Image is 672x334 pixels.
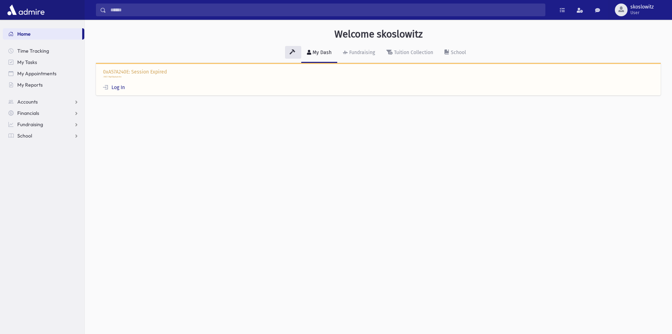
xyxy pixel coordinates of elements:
div: My Dash [311,49,332,55]
img: AdmirePro [6,3,46,17]
span: Time Tracking [17,48,49,54]
div: School [449,49,466,55]
span: Fundraising [17,121,43,128]
a: School [439,43,472,63]
div: Tuition Collection [393,49,433,55]
span: My Tasks [17,59,37,65]
a: Tuition Collection [381,43,439,63]
p: /WGT/WgtDisplayIndex [103,76,654,78]
a: Fundraising [3,119,84,130]
h3: Welcome skoslowitz [334,28,423,40]
span: Accounts [17,99,38,105]
a: Accounts [3,96,84,107]
a: School [3,130,84,141]
a: Log In [103,84,125,90]
span: User [630,10,654,16]
a: My Reports [3,79,84,90]
a: Fundraising [337,43,381,63]
span: Home [17,31,31,37]
span: Financials [17,110,39,116]
input: Search [106,4,545,16]
div: Fundraising [348,49,375,55]
span: School [17,133,32,139]
a: My Tasks [3,57,84,68]
a: Home [3,28,82,40]
a: Time Tracking [3,45,84,57]
span: My Appointments [17,70,56,77]
a: Financials [3,107,84,119]
span: My Reports [17,82,43,88]
a: My Dash [301,43,337,63]
div: 0xA57A240E: Session Expired [96,63,661,96]
span: skoslowitz [630,4,654,10]
a: My Appointments [3,68,84,79]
